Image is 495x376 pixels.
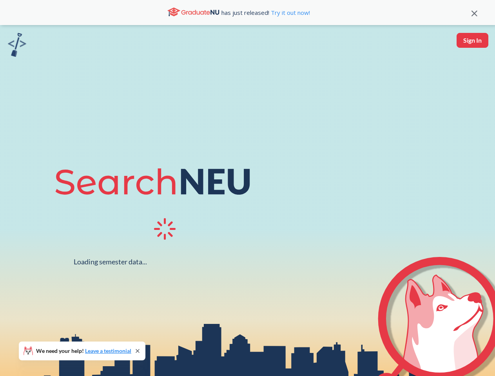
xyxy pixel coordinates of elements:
[457,33,488,48] button: Sign In
[8,33,26,59] a: sandbox logo
[221,8,310,17] span: has just released!
[74,257,147,266] div: Loading semester data...
[8,33,26,57] img: sandbox logo
[85,347,131,354] a: Leave a testimonial
[36,348,131,354] span: We need your help!
[269,9,310,16] a: Try it out now!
